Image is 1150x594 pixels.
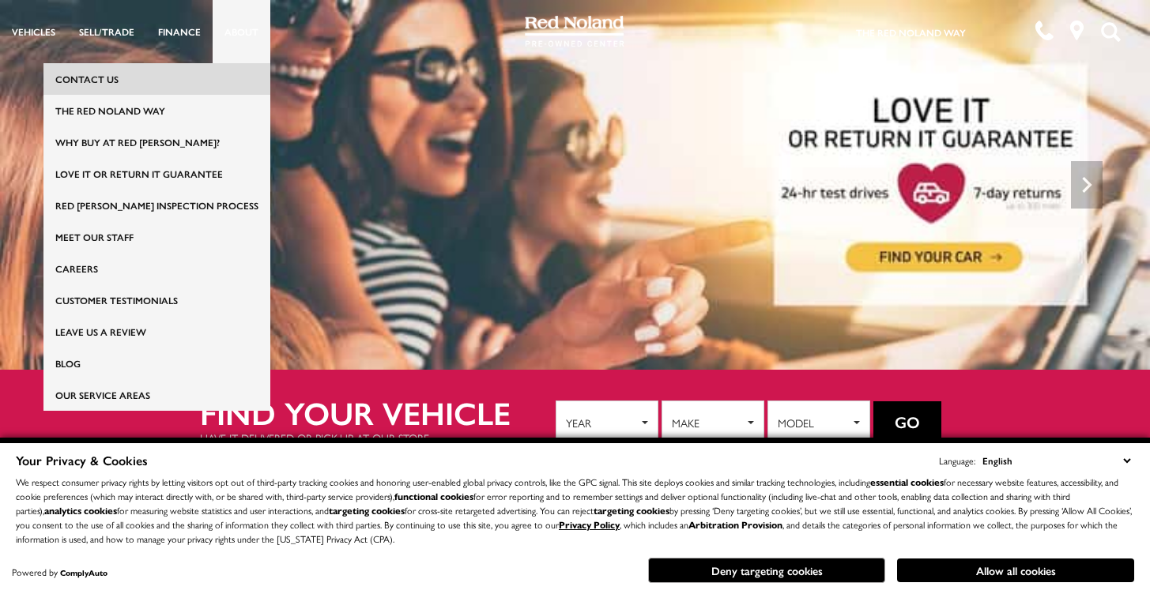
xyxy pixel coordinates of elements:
span: Your Privacy & Cookies [16,451,148,469]
a: The Red Noland Way [43,95,270,126]
strong: targeting cookies [329,503,405,517]
p: Have it delivered or pick-up at our store [200,430,556,445]
strong: targeting cookies [594,503,669,517]
a: Leave Us A Review [43,316,270,348]
strong: Arbitration Provision [688,517,782,532]
a: Careers [43,253,270,284]
a: Our Service Areas [43,379,270,411]
h2: Find your vehicle [200,395,556,430]
button: Go [873,401,941,444]
button: Open the search field [1095,1,1126,62]
strong: analytics cookies [44,503,117,517]
p: We respect consumer privacy rights by letting visitors opt out of third-party tracking cookies an... [16,475,1134,546]
a: Contact Us [43,63,270,95]
a: Customer Testimonials [43,284,270,316]
img: Red Noland Pre-Owned [525,16,624,47]
a: Love It or Return It Guarantee [43,158,270,190]
span: Make [672,411,744,434]
div: Powered by [12,567,107,577]
a: Meet Our Staff [43,221,270,253]
a: Why Buy at Red [PERSON_NAME]? [43,126,270,158]
div: Language: [939,456,975,465]
button: Year [556,400,658,445]
strong: essential cookies [870,475,944,489]
button: Make [662,400,764,445]
button: Model [767,400,870,445]
div: Next [1071,161,1103,209]
button: Deny targeting cookies [648,558,885,583]
a: Blog [43,348,270,379]
span: Model [778,411,850,434]
a: Red [PERSON_NAME] Inspection Process [43,190,270,221]
button: Allow all cookies [897,558,1134,582]
a: Red Noland Pre-Owned [525,21,624,37]
select: Language Select [978,452,1134,469]
a: The Red Noland Way [856,25,966,39]
strong: functional cookies [394,489,473,503]
span: Year [566,411,638,434]
a: Privacy Policy [559,517,620,532]
a: ComplyAuto [60,567,107,578]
